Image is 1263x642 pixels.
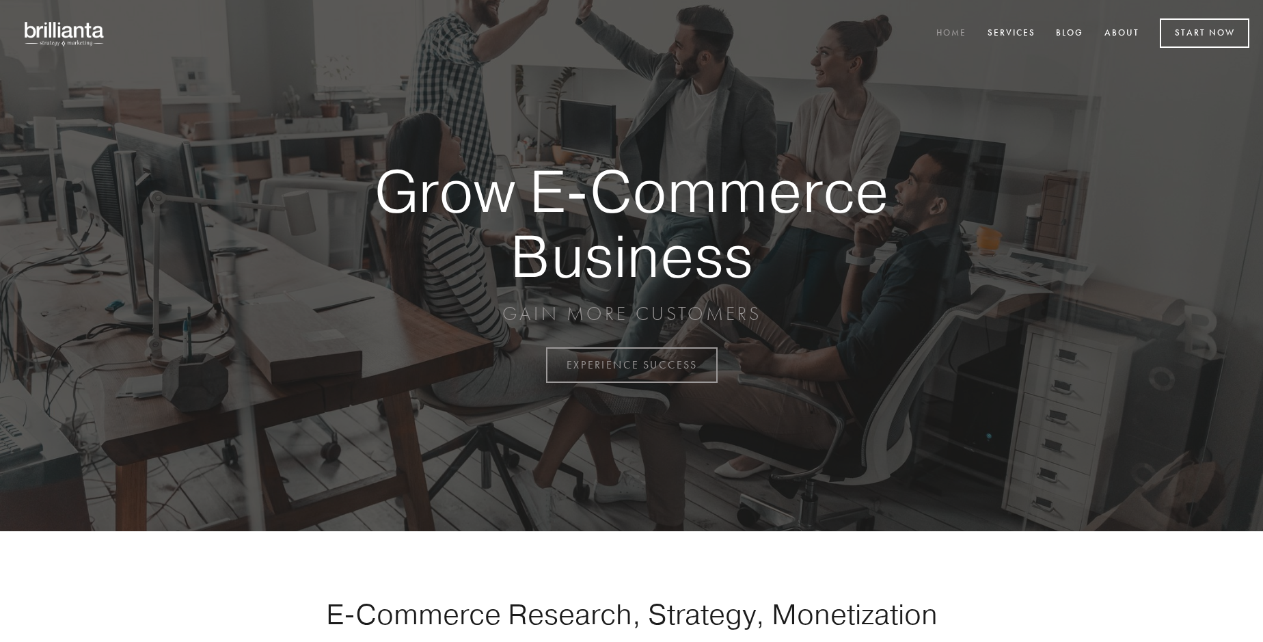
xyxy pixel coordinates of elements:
a: EXPERIENCE SUCCESS [546,347,718,383]
strong: Grow E-Commerce Business [327,159,936,288]
h1: E-Commerce Research, Strategy, Monetization [283,597,980,631]
a: Home [927,23,975,45]
a: Services [979,23,1044,45]
p: GAIN MORE CUSTOMERS [327,302,936,326]
a: Start Now [1160,18,1249,48]
a: About [1096,23,1148,45]
a: Blog [1047,23,1092,45]
img: brillianta - research, strategy, marketing [14,14,116,53]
